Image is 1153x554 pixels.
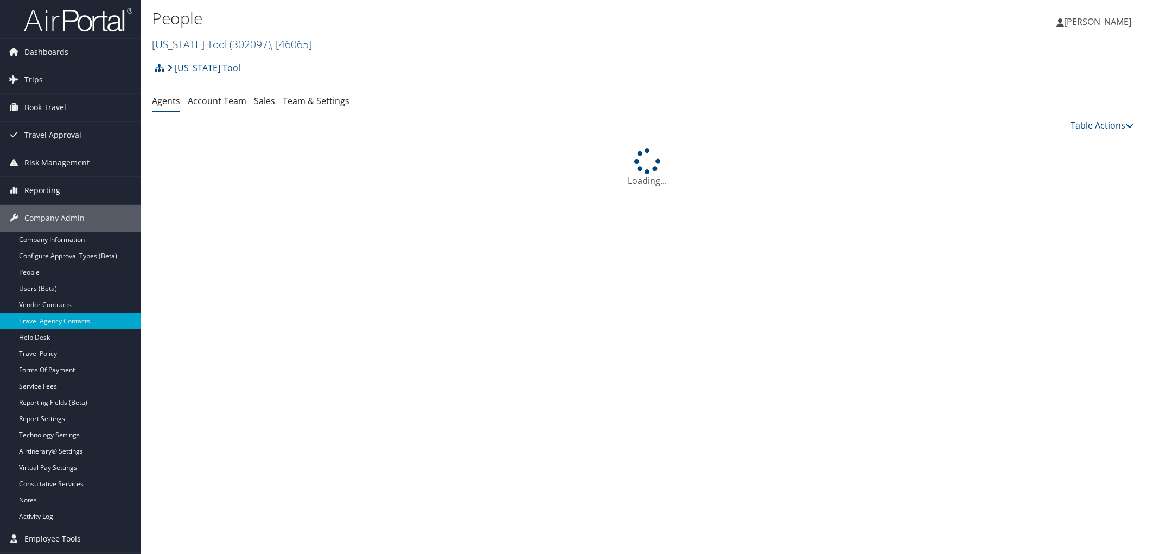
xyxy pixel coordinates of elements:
a: Agents [152,95,180,107]
span: Trips [24,66,43,93]
span: , [ 46065 ] [271,37,312,52]
span: [PERSON_NAME] [1064,16,1131,28]
img: airportal-logo.png [24,7,132,33]
span: Reporting [24,177,60,204]
a: Sales [254,95,275,107]
span: Book Travel [24,94,66,121]
a: [US_STATE] Tool [152,37,312,52]
span: Risk Management [24,149,90,176]
h1: People [152,7,812,30]
a: [PERSON_NAME] [1056,5,1142,38]
a: Table Actions [1071,119,1134,131]
a: [US_STATE] Tool [167,57,240,79]
span: ( 302097 ) [230,37,271,52]
a: Team & Settings [283,95,349,107]
div: Loading... [152,148,1142,187]
span: Company Admin [24,205,85,232]
a: Account Team [188,95,246,107]
span: Travel Approval [24,122,81,149]
span: Employee Tools [24,525,81,552]
span: Dashboards [24,39,68,66]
